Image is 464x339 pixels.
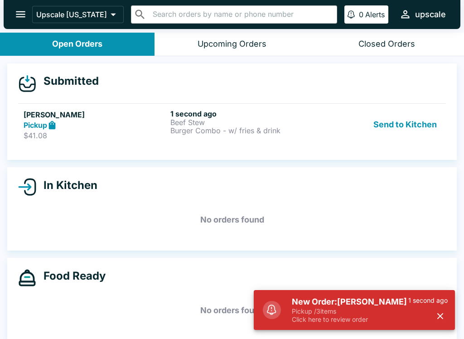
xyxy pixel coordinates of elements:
p: 0 [359,10,363,19]
p: Beef Stew [170,118,314,126]
h5: [PERSON_NAME] [24,109,167,120]
p: Pickup / 3 items [292,307,408,315]
h4: In Kitchen [36,179,97,192]
h4: Submitted [36,74,99,88]
div: upscale [415,9,446,20]
button: Send to Kitchen [370,109,440,140]
input: Search orders by name or phone number [150,8,333,21]
div: Open Orders [52,39,102,49]
p: 1 second ago [408,296,448,305]
p: Upscale [US_STATE] [36,10,107,19]
p: Alerts [365,10,385,19]
div: Closed Orders [358,39,415,49]
a: [PERSON_NAME]Pickup$41.081 second agoBeef StewBurger Combo - w/ fries & drinkSend to Kitchen [18,103,446,146]
p: $41.08 [24,131,167,140]
h5: No orders found [18,203,446,236]
button: Upscale [US_STATE] [32,6,124,23]
h6: 1 second ago [170,109,314,118]
button: upscale [396,5,449,24]
h4: Food Ready [36,269,106,283]
h5: No orders found [18,294,446,327]
p: Click here to review order [292,315,408,324]
div: Upcoming Orders [198,39,266,49]
p: Burger Combo - w/ fries & drink [170,126,314,135]
button: open drawer [9,3,32,26]
strong: Pickup [24,121,47,130]
h5: New Order: [PERSON_NAME] [292,296,408,307]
